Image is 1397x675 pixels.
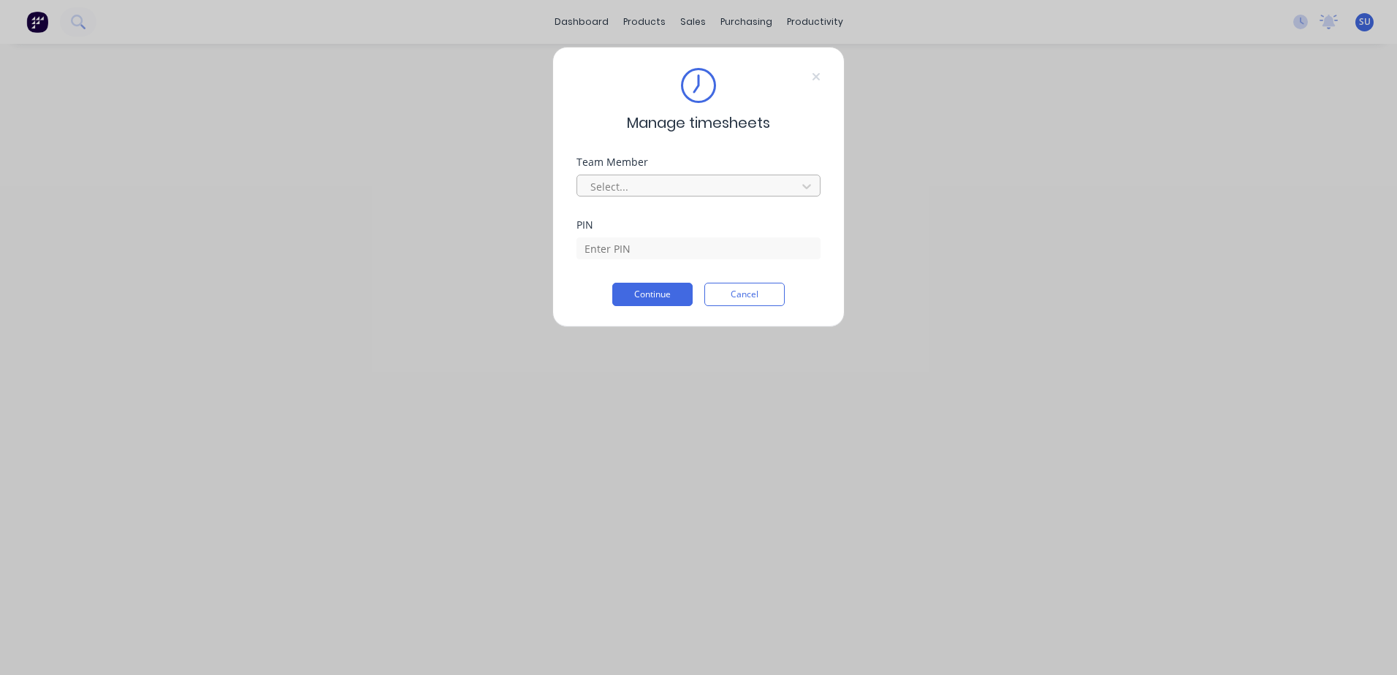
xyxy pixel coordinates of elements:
div: PIN [576,220,821,230]
div: Team Member [576,157,821,167]
input: Enter PIN [576,237,821,259]
span: Manage timesheets [627,112,770,134]
button: Continue [612,283,693,306]
button: Cancel [704,283,785,306]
